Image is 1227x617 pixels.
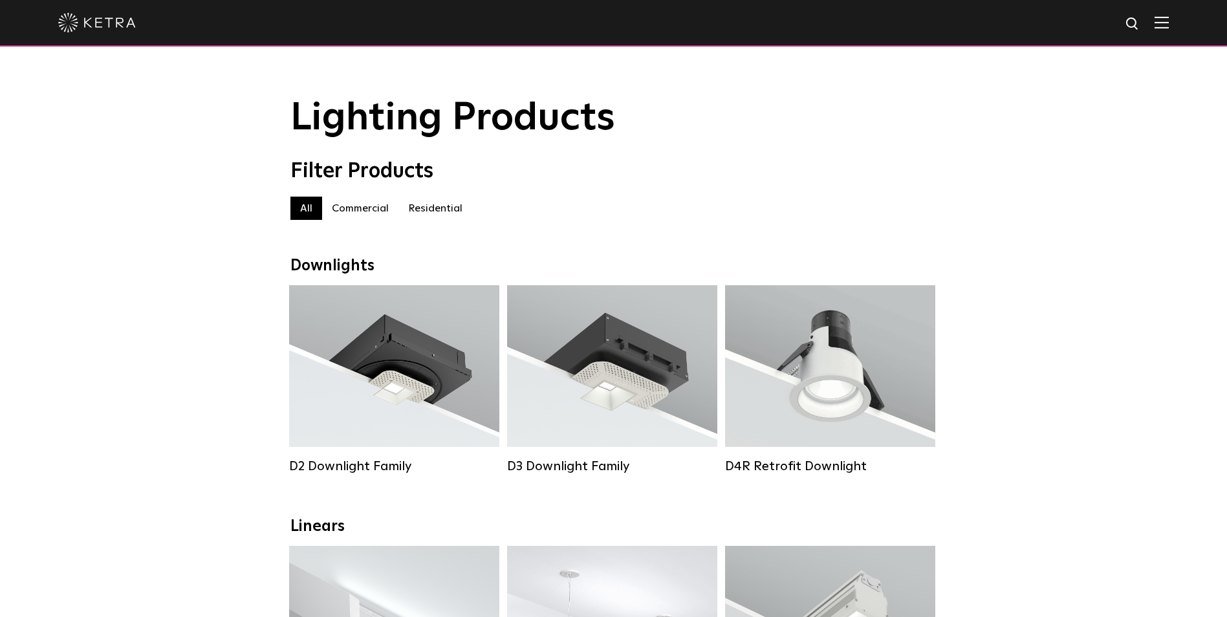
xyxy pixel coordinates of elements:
[398,197,472,220] label: Residential
[58,13,136,32] img: ketra-logo-2019-white
[725,285,935,474] a: D4R Retrofit Downlight Lumen Output:800Colors:White / BlackBeam Angles:15° / 25° / 40° / 60°Watta...
[290,99,615,138] span: Lighting Products
[1155,16,1169,28] img: Hamburger%20Nav.svg
[290,159,937,184] div: Filter Products
[725,459,935,474] div: D4R Retrofit Downlight
[507,285,717,474] a: D3 Downlight Family Lumen Output:700 / 900 / 1100Colors:White / Black / Silver / Bronze / Paintab...
[290,517,937,536] div: Linears
[322,197,398,220] label: Commercial
[289,285,499,474] a: D2 Downlight Family Lumen Output:1200Colors:White / Black / Gloss Black / Silver / Bronze / Silve...
[290,257,937,276] div: Downlights
[290,197,322,220] label: All
[1125,16,1141,32] img: search icon
[507,459,717,474] div: D3 Downlight Family
[289,459,499,474] div: D2 Downlight Family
